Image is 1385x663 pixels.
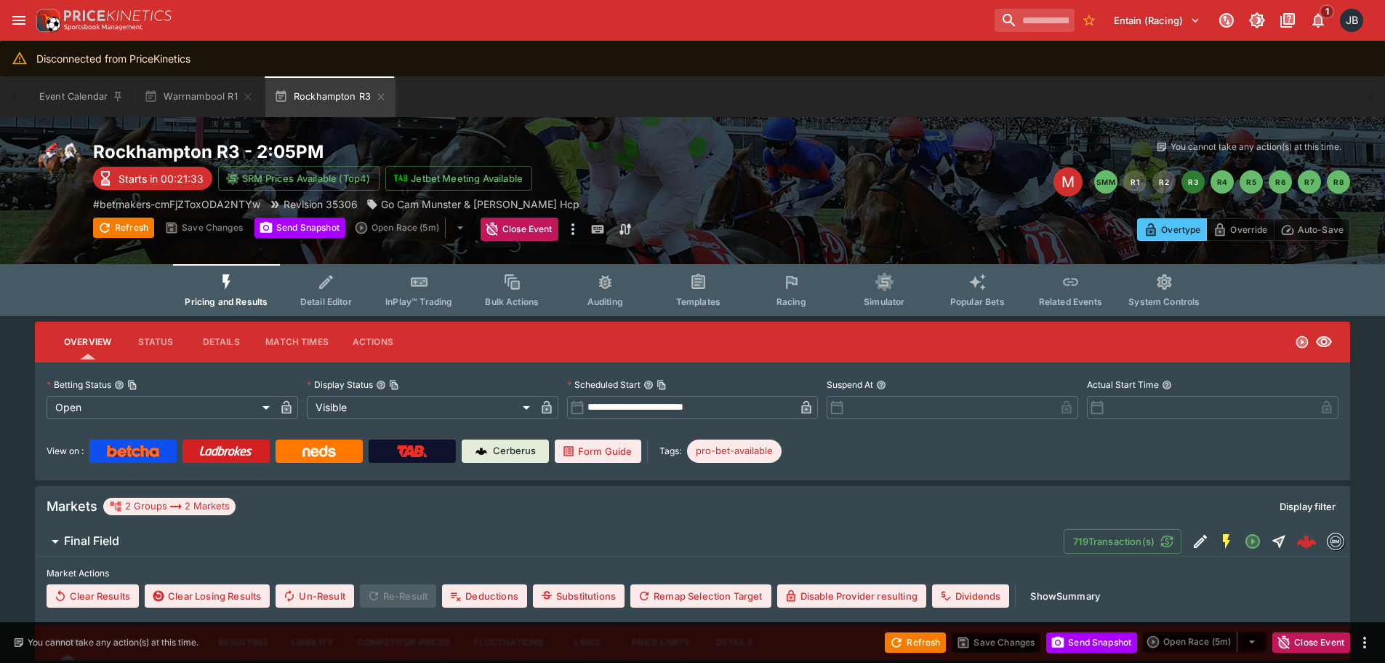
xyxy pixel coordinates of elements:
[777,584,926,608] button: Disable Provider resulting
[1327,533,1344,550] div: betmakers
[587,296,623,307] span: Auditing
[340,325,406,360] button: Actions
[630,584,771,608] button: Remap Selection Target
[442,584,527,608] button: Deductions
[567,378,641,391] p: Scheduled Start
[1298,170,1321,194] button: R7
[123,325,188,360] button: Status
[1094,170,1350,194] nav: pagination navigation
[1356,634,1373,651] button: more
[1298,222,1344,237] p: Auto-Save
[776,296,806,307] span: Racing
[1274,7,1301,33] button: Documentation
[145,584,270,608] button: Clear Losing Results
[864,296,904,307] span: Simulator
[185,296,268,307] span: Pricing and Results
[1240,170,1263,194] button: R5
[876,380,886,390] button: Suspend At
[1213,528,1240,555] button: SGM Enabled
[475,445,487,457] img: Cerberus
[188,325,254,360] button: Details
[1105,9,1209,32] button: Select Tenant
[1240,528,1266,555] button: Open
[47,584,139,608] button: Clear Results
[47,378,111,391] p: Betting Status
[93,196,260,212] p: Copy To Clipboard
[493,444,536,458] p: Cerberus
[307,378,373,391] p: Display Status
[1266,528,1292,555] button: Straight
[1292,527,1321,556] a: 3a7a9448-f505-45bf-b010-b54dcd704da0
[1320,4,1335,19] span: 1
[360,584,436,608] span: Re-Result
[687,444,782,458] span: pro-bet-available
[276,584,353,608] button: Un-Result
[64,24,142,31] img: Sportsbook Management
[254,325,340,360] button: Match Times
[381,196,579,212] p: Go Cam Munster & [PERSON_NAME] Hcp
[1340,9,1363,32] div: Josh Brown
[1161,222,1200,237] p: Overtype
[462,440,549,463] a: Cerberus
[1272,632,1350,653] button: Close Event
[485,296,539,307] span: Bulk Actions
[1336,4,1368,36] button: Josh Brown
[1269,170,1292,194] button: R6
[389,380,399,390] button: Copy To Clipboard
[254,218,345,238] button: Send Snapshot
[533,584,625,608] button: Substitutions
[995,9,1075,32] input: search
[107,445,159,457] img: Betcha
[827,378,873,391] p: Suspend At
[1039,296,1102,307] span: Related Events
[31,76,132,117] button: Event Calendar
[397,445,427,457] img: TabNZ
[1187,528,1213,555] button: Edit Detail
[1137,218,1350,241] div: Start From
[1077,9,1101,32] button: No Bookmarks
[1206,218,1274,241] button: Override
[643,380,654,390] button: Scheduled StartCopy To Clipboard
[1053,167,1083,196] div: Edit Meeting
[481,218,558,241] button: Close Event
[265,76,396,117] button: Rockhampton R3
[119,171,204,186] p: Starts in 00:21:33
[173,264,1211,316] div: Event type filters
[1094,170,1117,194] button: SMM
[564,218,582,241] button: more
[135,76,262,117] button: Warrnambool R1
[351,218,475,238] div: split button
[659,440,681,463] label: Tags:
[1123,170,1147,194] button: R1
[393,171,408,186] img: jetbet-logo.svg
[199,445,252,457] img: Ladbrokes
[1046,632,1137,653] button: Send Snapshot
[64,533,119,549] h6: Final Field
[93,140,722,163] h2: Copy To Clipboard
[47,440,84,463] label: View on :
[218,166,380,191] button: SRM Prices Available (Top4)
[1230,222,1267,237] p: Override
[1171,140,1341,154] p: You cannot take any action(s) at this time.
[36,45,190,72] div: Disconnected from PriceKinetics
[1274,218,1350,241] button: Auto-Save
[114,380,124,390] button: Betting StatusCopy To Clipboard
[307,396,535,419] div: Visible
[1244,7,1270,33] button: Toggle light/dark mode
[93,218,154,238] button: Refresh
[376,380,386,390] button: Display StatusCopy To Clipboard
[1087,378,1159,391] p: Actual Start Time
[885,632,946,653] button: Refresh
[284,196,358,212] p: Revision 35306
[64,10,172,21] img: PriceKinetics
[1327,170,1350,194] button: R8
[1244,533,1261,550] svg: Open
[302,445,335,457] img: Neds
[385,296,452,307] span: InPlay™ Trading
[1296,531,1317,552] div: 3a7a9448-f505-45bf-b010-b54dcd704da0
[366,196,579,212] div: Go Cam Munster & Tamika Upton Hcp
[385,166,532,191] button: Jetbet Meeting Available
[1128,296,1200,307] span: System Controls
[555,440,641,463] a: Form Guide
